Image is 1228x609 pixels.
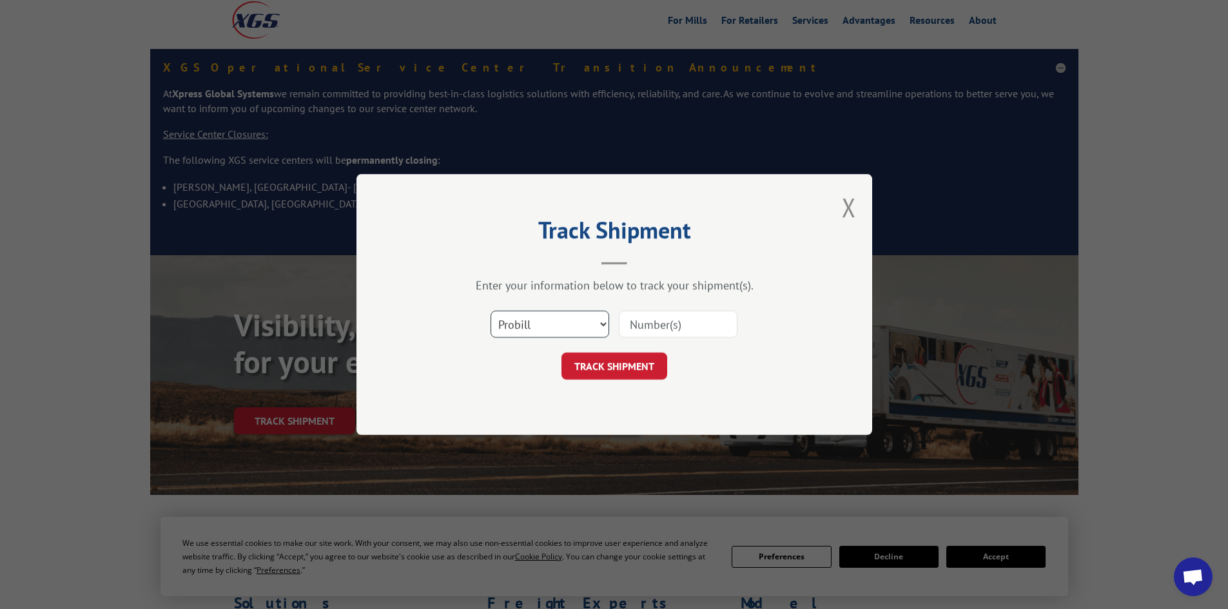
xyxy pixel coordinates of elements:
a: Open chat [1174,557,1213,596]
button: Close modal [842,190,856,224]
button: TRACK SHIPMENT [561,353,667,380]
div: Enter your information below to track your shipment(s). [421,278,808,293]
h2: Track Shipment [421,221,808,246]
input: Number(s) [619,311,737,338]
